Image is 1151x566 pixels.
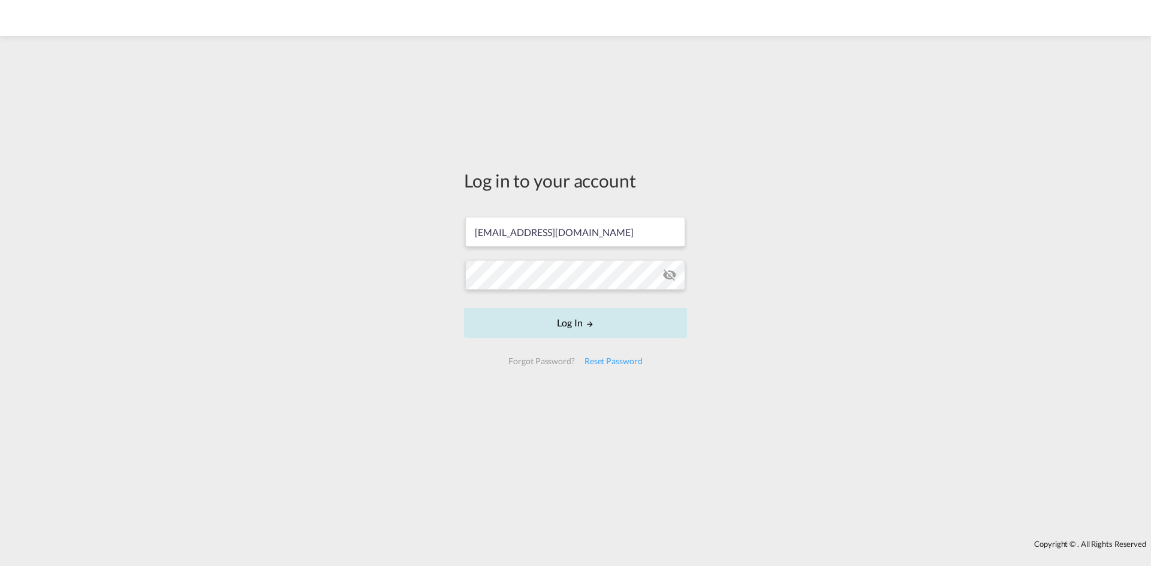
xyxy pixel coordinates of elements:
[465,217,685,247] input: Enter email/phone number
[464,308,687,338] button: LOGIN
[504,350,579,372] div: Forgot Password?
[580,350,647,372] div: Reset Password
[464,168,687,193] div: Log in to your account
[662,268,677,282] md-icon: icon-eye-off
